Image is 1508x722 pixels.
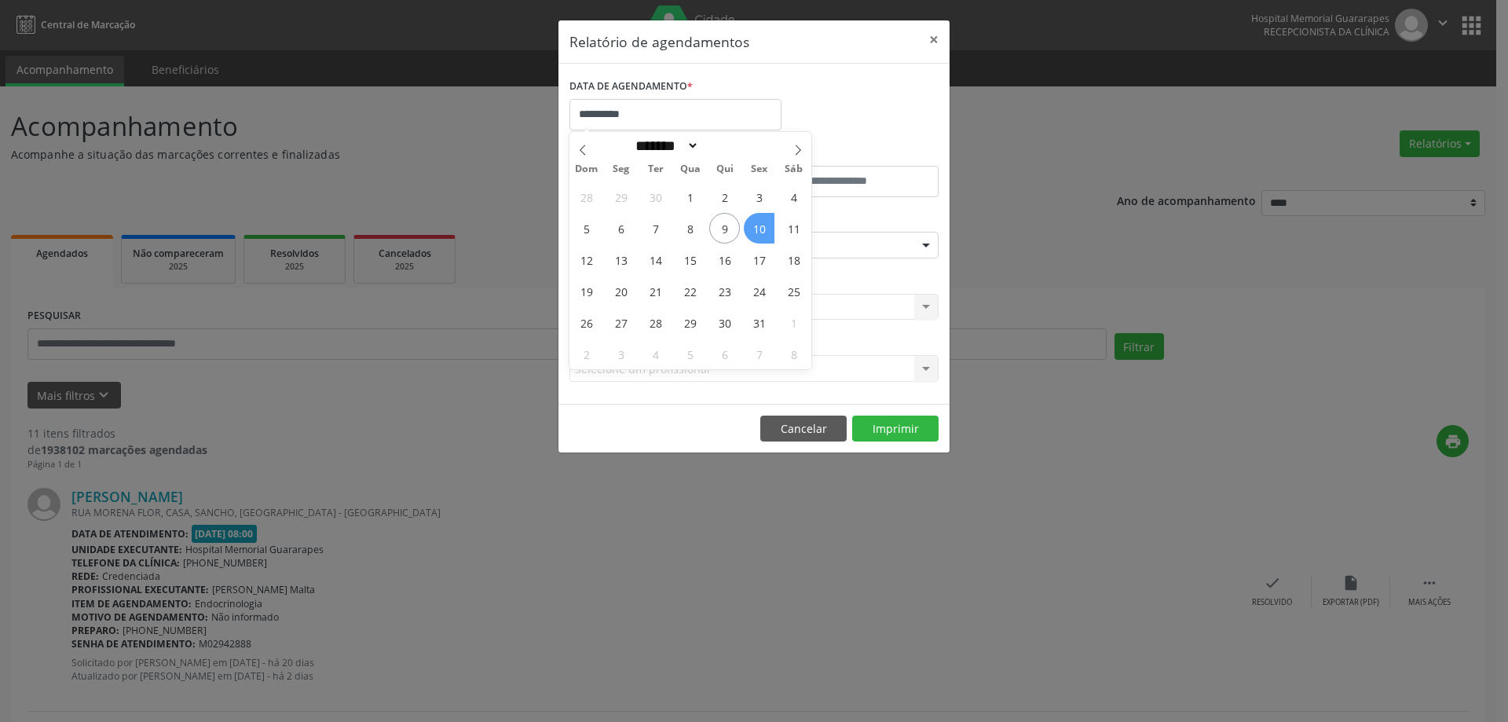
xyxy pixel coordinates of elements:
span: Sex [742,164,777,174]
input: Year [699,137,751,154]
span: Novembro 3, 2025 [606,339,636,369]
label: DATA DE AGENDAMENTO [569,75,693,99]
span: Outubro 20, 2025 [606,276,636,306]
span: Outubro 7, 2025 [640,213,671,244]
span: Sáb [777,164,811,174]
span: Outubro 8, 2025 [675,213,705,244]
span: Outubro 27, 2025 [606,307,636,338]
span: Outubro 3, 2025 [744,181,774,212]
span: Outubro 1, 2025 [675,181,705,212]
span: Setembro 30, 2025 [640,181,671,212]
button: Imprimir [852,416,939,442]
span: Outubro 13, 2025 [606,244,636,275]
span: Qua [673,164,708,174]
span: Setembro 28, 2025 [571,181,602,212]
label: ATÉ [758,141,939,166]
span: Outubro 30, 2025 [709,307,740,338]
span: Novembro 7, 2025 [744,339,774,369]
span: Outubro 6, 2025 [606,213,636,244]
span: Dom [569,164,604,174]
span: Outubro 25, 2025 [778,276,809,306]
span: Novembro 6, 2025 [709,339,740,369]
span: Outubro 9, 2025 [709,213,740,244]
span: Outubro 23, 2025 [709,276,740,306]
span: Outubro 26, 2025 [571,307,602,338]
h5: Relatório de agendamentos [569,31,749,52]
span: Outubro 12, 2025 [571,244,602,275]
span: Outubro 17, 2025 [744,244,774,275]
span: Outubro 29, 2025 [675,307,705,338]
button: Cancelar [760,416,847,442]
span: Novembro 2, 2025 [571,339,602,369]
span: Novembro 4, 2025 [640,339,671,369]
span: Ter [639,164,673,174]
span: Outubro 5, 2025 [571,213,602,244]
span: Outubro 2, 2025 [709,181,740,212]
span: Outubro 31, 2025 [744,307,774,338]
span: Outubro 24, 2025 [744,276,774,306]
span: Outubro 14, 2025 [640,244,671,275]
span: Novembro 1, 2025 [778,307,809,338]
span: Outubro 21, 2025 [640,276,671,306]
span: Outubro 16, 2025 [709,244,740,275]
span: Setembro 29, 2025 [606,181,636,212]
span: Novembro 5, 2025 [675,339,705,369]
span: Seg [604,164,639,174]
span: Outubro 28, 2025 [640,307,671,338]
span: Outubro 11, 2025 [778,213,809,244]
span: Outubro 19, 2025 [571,276,602,306]
span: Outubro 15, 2025 [675,244,705,275]
span: Outubro 4, 2025 [778,181,809,212]
span: Outubro 18, 2025 [778,244,809,275]
span: Novembro 8, 2025 [778,339,809,369]
span: Qui [708,164,742,174]
span: Outubro 22, 2025 [675,276,705,306]
select: Month [630,137,699,154]
button: Close [918,20,950,59]
span: Outubro 10, 2025 [744,213,774,244]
